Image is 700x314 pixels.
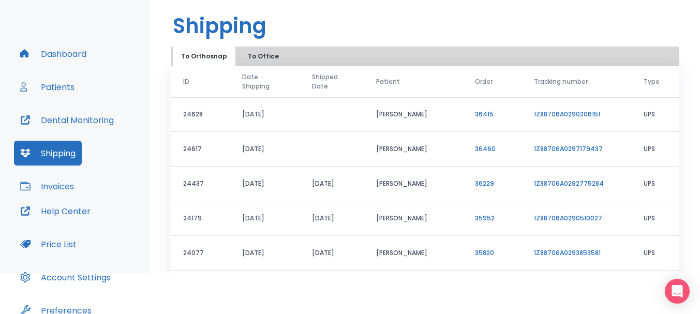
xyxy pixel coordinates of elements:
button: Invoices [14,174,80,199]
a: 36229 [475,179,494,188]
div: tabs [173,47,291,66]
td: [PERSON_NAME] [364,271,463,305]
td: [PERSON_NAME] [364,167,463,201]
td: [DATE] [230,132,299,167]
td: 23586 [171,271,230,305]
h1: Shipping [173,10,266,41]
span: Patient [376,77,400,86]
a: 1Z88706A0290510027 [534,214,602,222]
td: [DATE] [300,271,364,305]
td: 24077 [171,236,230,271]
td: 24617 [171,132,230,167]
td: [DATE] [230,236,299,271]
button: Dashboard [14,41,93,66]
td: UPS [631,97,679,132]
td: [DATE] [230,167,299,201]
button: Price List [14,232,83,257]
td: UPS [631,271,679,305]
td: [DATE] [230,201,299,236]
td: UPS [631,236,679,271]
td: UPS [631,201,679,236]
span: Shipped Date [312,72,351,91]
a: 35820 [475,248,494,257]
a: 1Z88706A0290206151 [534,110,600,118]
button: Dental Monitoring [14,108,120,132]
a: 36460 [475,144,496,153]
div: Open Intercom Messenger [665,279,690,304]
button: Account Settings [14,265,117,290]
a: 36415 [475,110,494,118]
a: 1Z88706A0297179437 [534,144,603,153]
td: [PERSON_NAME] [364,132,463,167]
td: [PERSON_NAME] [364,201,463,236]
td: [PERSON_NAME] [364,97,463,132]
a: 1Z88706A0292775284 [534,179,604,188]
td: [PERSON_NAME] [364,236,463,271]
span: ID [183,77,189,86]
a: 35952 [475,214,495,222]
span: Type [644,77,660,86]
td: [DATE] [300,167,364,201]
td: 24628 [171,97,230,132]
button: Help Center [14,199,97,223]
button: To Office [237,47,289,66]
td: 24437 [171,167,230,201]
span: Order [475,77,493,86]
a: 1Z88706A0293853581 [534,248,601,257]
span: Tracking number [534,77,588,86]
span: Date Shipping [242,72,279,91]
button: Patients [14,74,81,99]
td: 24179 [171,201,230,236]
td: [DATE] [300,201,364,236]
td: [DATE] [230,271,299,305]
td: UPS [631,167,679,201]
td: [DATE] [230,97,299,132]
button: Shipping [14,141,82,166]
button: To Orthosnap [173,47,235,66]
td: [DATE] [300,236,364,271]
td: UPS [631,132,679,167]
